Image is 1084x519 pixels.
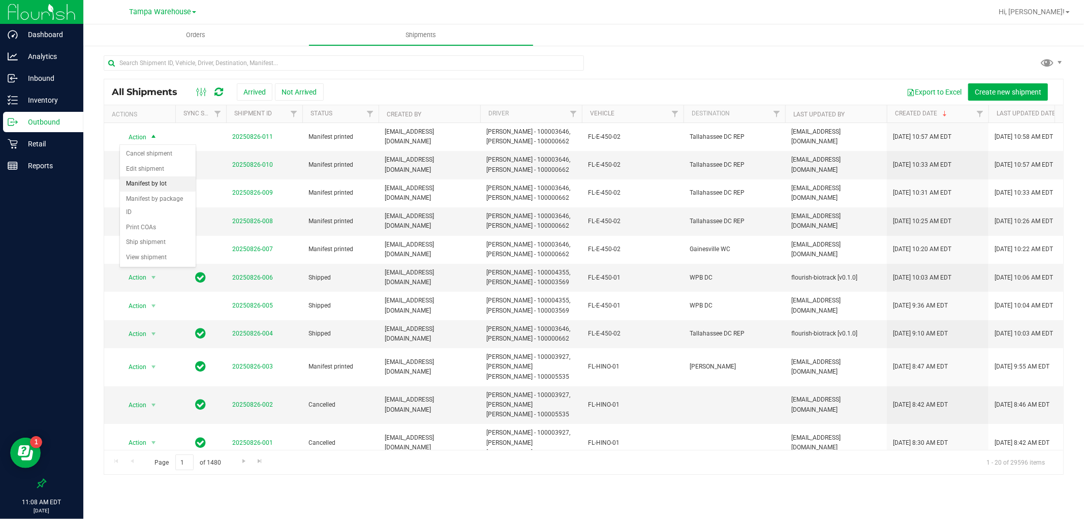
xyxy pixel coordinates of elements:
span: [EMAIL_ADDRESS][DOMAIN_NAME] [385,211,474,231]
span: 1 - 20 of 29596 items [978,454,1053,470]
a: Created Date [895,110,949,117]
span: Manifest printed [308,188,373,198]
a: Created By [387,111,421,118]
a: 20250826-006 [232,274,273,281]
span: [DATE] 8:30 AM EDT [893,438,948,448]
li: Manifest by lot [120,176,196,192]
span: Hi, [PERSON_NAME]! [999,8,1065,16]
span: Tallahassee DC REP [690,217,779,226]
span: [DATE] 10:57 AM EDT [995,160,1053,170]
span: In Sync [196,270,206,285]
span: Manifest printed [308,245,373,254]
span: select [147,130,160,144]
a: Last Updated By [793,111,845,118]
p: Analytics [18,50,79,63]
span: Action [119,270,147,285]
span: [DATE] 9:10 AM EDT [893,329,948,339]
span: Cancelled [308,438,373,448]
span: FL-E-450-01 [588,301,677,311]
a: Shipments [308,24,534,46]
inline-svg: Dashboard [8,29,18,40]
inline-svg: Inbound [8,73,18,83]
input: 1 [175,454,194,470]
span: [DATE] 8:46 AM EDT [995,400,1049,410]
a: 20250826-007 [232,246,273,253]
span: Create new shipment [975,88,1041,96]
span: In Sync [196,326,206,341]
a: 20250826-010 [232,161,273,168]
span: [EMAIL_ADDRESS][DOMAIN_NAME] [791,211,881,231]
span: [EMAIL_ADDRESS][DOMAIN_NAME] [385,155,474,174]
span: In Sync [196,436,206,450]
span: FL-HINO-01 [588,362,677,372]
span: [DATE] 10:33 AM EDT [893,160,951,170]
span: [DATE] 10:33 AM EDT [995,188,1053,198]
span: FL-HINO-01 [588,438,677,448]
a: Last Updated Date [997,110,1056,117]
span: [EMAIL_ADDRESS][DOMAIN_NAME] [385,296,474,315]
span: [PERSON_NAME] - 100003646, [PERSON_NAME] - 100000662 [486,127,576,146]
li: Print COAs [120,220,196,235]
span: [DATE] 10:58 AM EDT [995,132,1053,142]
span: [DATE] 10:06 AM EDT [995,273,1053,283]
p: Reports [18,160,79,172]
span: [PERSON_NAME] [690,362,779,372]
span: [EMAIL_ADDRESS][DOMAIN_NAME] [385,240,474,259]
a: 20250826-009 [232,189,273,196]
span: FL-E-450-02 [588,217,677,226]
span: Action [119,360,147,374]
span: Cancelled [308,400,373,410]
span: [DATE] 10:25 AM EDT [893,217,951,226]
button: Arrived [237,83,272,101]
span: [EMAIL_ADDRESS][DOMAIN_NAME] [385,268,474,287]
th: Destination [684,105,785,123]
p: 11:08 AM EDT [5,498,79,507]
span: [PERSON_NAME] - 100003646, [PERSON_NAME] - 100000662 [486,211,576,231]
span: [PERSON_NAME] - 100004355, [PERSON_NAME] - 100003569 [486,296,576,315]
span: select [147,360,160,374]
span: Tallahassee DC REP [690,132,779,142]
a: Filter [362,105,379,123]
p: [DATE] [5,507,79,514]
li: Edit shipment [120,162,196,177]
span: [DATE] 10:03 AM EDT [893,273,951,283]
span: Manifest printed [308,217,373,226]
span: [EMAIL_ADDRESS][DOMAIN_NAME] [791,433,881,452]
a: Sync Status [183,110,223,117]
span: [PERSON_NAME] - 100003646, [PERSON_NAME] - 100000662 [486,240,576,259]
span: Action [119,130,147,144]
button: Not Arrived [275,83,324,101]
a: Filter [768,105,785,123]
p: Retail [18,138,79,150]
span: [PERSON_NAME] - 100003927, [PERSON_NAME] [PERSON_NAME] - 100005535 [486,428,576,457]
a: Go to the next page [236,454,251,468]
a: Filter [209,105,226,123]
span: FL-HINO-01 [588,400,677,410]
span: [EMAIL_ADDRESS][DOMAIN_NAME] [791,155,881,174]
span: [DATE] 9:55 AM EDT [995,362,1049,372]
li: Manifest by package ID [120,192,196,220]
span: In Sync [196,398,206,412]
button: Create new shipment [968,83,1048,101]
span: [EMAIL_ADDRESS][DOMAIN_NAME] [791,184,881,203]
span: select [147,327,160,341]
span: WPB DC [690,273,779,283]
inline-svg: Analytics [8,51,18,62]
span: select [147,398,160,412]
span: [EMAIL_ADDRESS][DOMAIN_NAME] [791,127,881,146]
p: Inventory [18,94,79,106]
label: Pin the sidebar to full width on large screens [37,478,47,489]
span: Action [119,327,147,341]
input: Search Shipment ID, Vehicle, Driver, Destination, Manifest... [104,55,584,71]
span: Tallahassee DC REP [690,160,779,170]
div: Actions [112,111,171,118]
li: Ship shipment [120,235,196,250]
p: Inbound [18,72,79,84]
span: [EMAIL_ADDRESS][DOMAIN_NAME] [385,324,474,344]
inline-svg: Retail [8,139,18,149]
span: In Sync [196,359,206,374]
span: FL-E-450-02 [588,329,677,339]
a: Filter [667,105,684,123]
span: select [147,436,160,450]
p: Dashboard [18,28,79,41]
